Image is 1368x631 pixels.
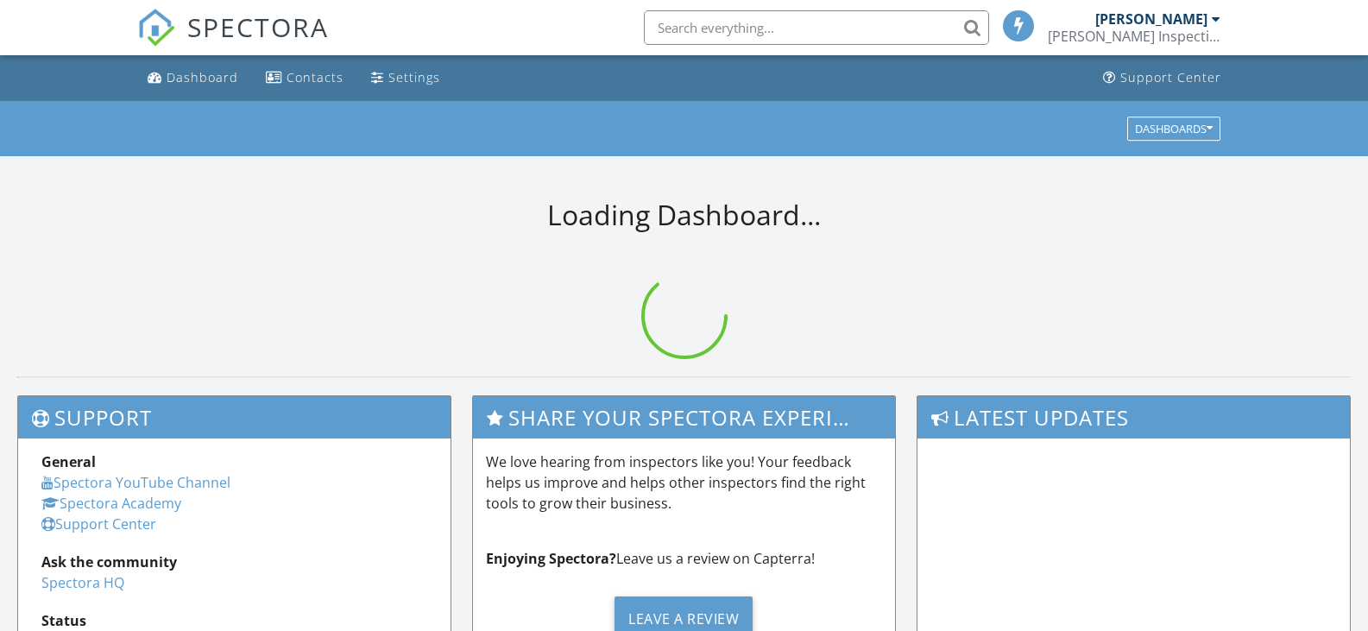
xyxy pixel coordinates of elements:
div: Contacts [287,69,344,85]
a: Contacts [259,62,350,94]
strong: Enjoying Spectora? [486,549,616,568]
a: Support Center [41,514,156,533]
p: We love hearing from inspectors like you! Your feedback helps us improve and helps other inspecto... [486,451,882,514]
p: Leave us a review on Capterra! [486,548,882,569]
div: Dashboards [1135,123,1213,135]
div: [PERSON_NAME] [1095,10,1207,28]
input: Search everything... [644,10,989,45]
div: Support Center [1120,69,1221,85]
a: Spectora HQ [41,573,124,592]
a: Spectora YouTube Channel [41,473,230,492]
a: Dashboard [141,62,245,94]
div: Ask the community [41,552,427,572]
a: Support Center [1096,62,1228,94]
div: Status [41,610,427,631]
a: Settings [364,62,447,94]
h3: Latest Updates [917,396,1350,439]
a: SPECTORA [137,23,329,60]
button: Dashboards [1127,117,1220,141]
div: Settings [388,69,440,85]
h3: Share Your Spectora Experience [473,396,895,439]
h3: Support [18,396,451,439]
a: Spectora Academy [41,494,181,513]
span: SPECTORA [187,9,329,45]
img: The Best Home Inspection Software - Spectora [137,9,175,47]
strong: General [41,452,96,471]
div: Boggs Inspection Services [1048,28,1220,45]
div: Dashboard [167,69,238,85]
